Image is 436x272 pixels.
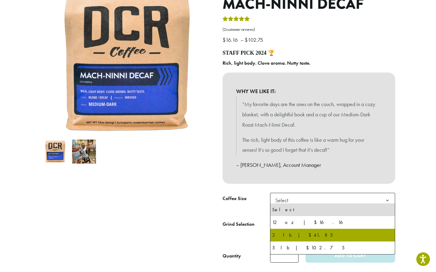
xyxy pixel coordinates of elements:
p: “My favorite days are the ones on the couch, wrapped in a cozy blanket, with a delightful book an... [242,99,375,130]
div: 5 lb | $102.75 [272,243,393,252]
h4: STAFF PICK 2024 🏆 [223,50,395,57]
b: Rich, light body. Clove aroma. Nutty taste. [223,60,310,66]
label: Grind Selection [223,220,270,229]
p: The rich, light body of this coffee is like a warm hug for your senses! It’s so good I forget tha... [242,135,375,155]
a: (2customer reviews) [223,27,395,33]
span: Select [273,194,294,206]
bdi: 102.75 [245,36,265,43]
b: WHY WE LIKE IT: [236,86,381,96]
div: Quantity [223,252,241,260]
img: Mach-Ninni Decaf - Image 2 [72,140,96,164]
img: Mach-Ninni Decaf [43,140,67,164]
input: Product quantity [270,249,299,263]
div: Rated 5.00 out of 5 [223,15,250,24]
span: 2 [224,27,226,32]
span: Select [270,193,395,208]
div: 2 lb | $41.85 [272,231,393,240]
p: – [PERSON_NAME], Account Manager [236,160,381,170]
span: $ [245,36,248,43]
span: – [240,36,243,43]
label: Coffee Size [223,194,270,203]
li: Select [270,203,395,216]
span: $ [223,36,226,43]
div: 12 oz | $16.16 [272,218,393,227]
bdi: 16.16 [223,36,239,43]
button: Add to cart [306,249,395,263]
